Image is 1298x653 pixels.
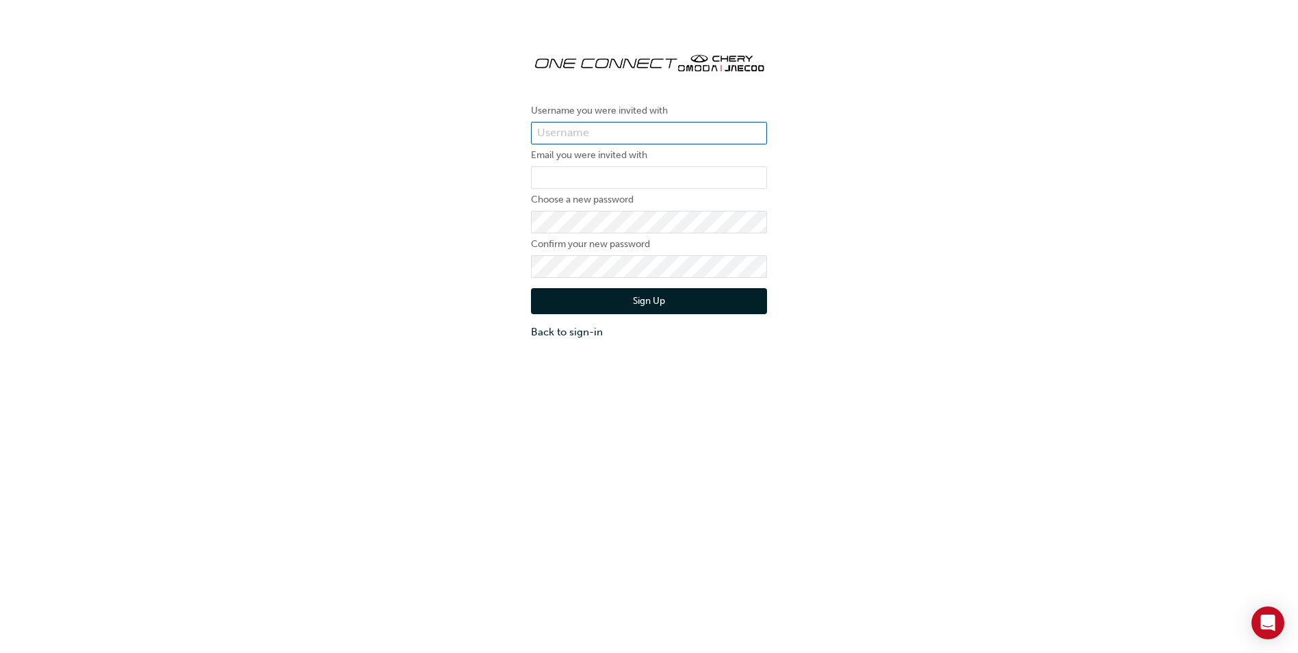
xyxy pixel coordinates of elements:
a: Back to sign-in [531,324,767,340]
label: Username you were invited with [531,103,767,119]
div: Open Intercom Messenger [1251,606,1284,639]
button: Sign Up [531,288,767,314]
img: oneconnect [531,41,767,82]
input: Username [531,122,767,145]
label: Confirm your new password [531,236,767,253]
label: Choose a new password [531,192,767,208]
label: Email you were invited with [531,147,767,164]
